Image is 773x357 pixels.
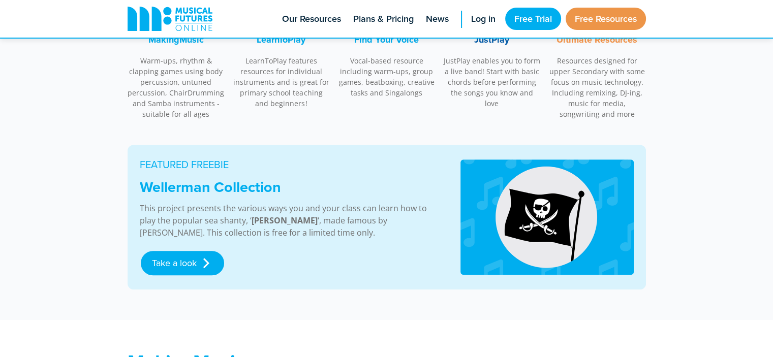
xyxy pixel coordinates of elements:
font: Find Your Voice [354,33,419,46]
font: JustPlay [474,33,509,46]
font: MakingMusic [148,33,204,46]
span: Log in [471,12,496,26]
span: Our Resources [282,12,341,26]
p: LearnToPlay features resources for individual instruments and is great for primary school teachin... [233,55,330,109]
a: Free Resources [566,8,646,30]
p: Warm-ups, rhythm & clapping games using body percussion, untuned percussion, ChairDrumming and Sa... [128,55,225,119]
p: JustPlay enables you to form a live band! Start with basic chords before performing the songs you... [443,55,541,109]
font: Ultimate Resources [556,33,637,46]
p: FEATURED FREEBIE [140,157,436,172]
span: Plans & Pricing [353,12,414,26]
strong: [PERSON_NAME] [252,215,318,226]
p: Vocal-based resource including warm-ups, group games, beatboxing, creative tasks and Singalongs [338,55,436,98]
font: LearnToPlay [257,33,305,46]
p: This project presents the various ways you and your class can learn how to play the popular sea s... [140,202,436,239]
a: Take a look [141,251,224,275]
strong: Wellerman Collection [140,176,281,198]
a: Free Trial [505,8,561,30]
span: News [426,12,449,26]
p: Resources designed for upper Secondary with some focus on music technology. Including remixing, D... [548,55,646,119]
